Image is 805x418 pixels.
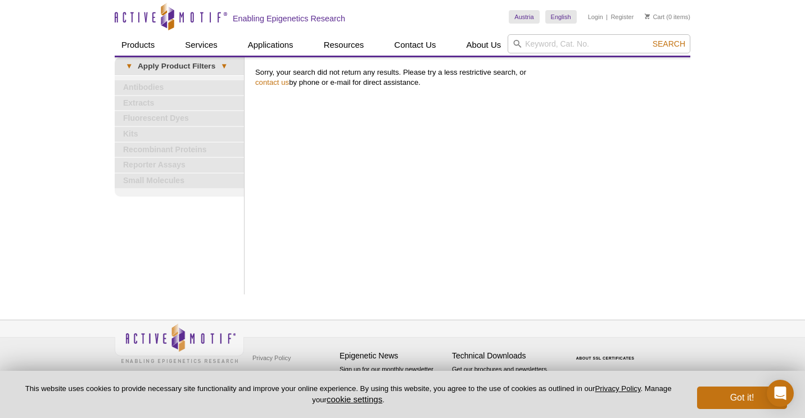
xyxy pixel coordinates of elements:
h4: Technical Downloads [452,351,559,361]
a: Antibodies [115,80,244,95]
img: Active Motif, [115,320,244,366]
p: Sign up for our monthly newsletter highlighting recent publications in the field of epigenetics. [340,365,446,403]
h4: Epigenetic News [340,351,446,361]
a: Privacy Policy [250,349,293,366]
span: Search [653,39,685,48]
button: cookie settings [327,394,382,404]
li: | [606,10,608,24]
a: Login [588,13,603,21]
span: ▾ [215,61,233,71]
a: Kits [115,127,244,142]
a: Cart [645,13,664,21]
a: ▾Apply Product Filters▾ [115,57,244,75]
a: Register [610,13,634,21]
a: Resources [317,34,371,56]
a: Fluorescent Dyes [115,111,244,126]
button: Got it! [697,387,787,409]
p: This website uses cookies to provide necessary site functionality and improve your online experie... [18,384,679,405]
h2: Enabling Epigenetics Research [233,13,345,24]
a: Small Molecules [115,174,244,188]
div: Open Intercom Messenger [767,380,794,407]
a: Contact Us [387,34,442,56]
a: Privacy Policy [595,384,640,393]
button: Search [649,39,689,49]
a: Terms & Conditions [250,366,309,383]
input: Keyword, Cat. No. [508,34,690,53]
a: English [545,10,577,24]
a: ABOUT SSL CERTIFICATES [576,356,635,360]
a: Services [178,34,224,56]
a: About Us [460,34,508,56]
a: contact us [255,78,289,87]
a: Recombinant Proteins [115,143,244,157]
a: Reporter Assays [115,158,244,172]
span: ▾ [120,61,138,71]
a: Applications [241,34,300,56]
table: Click to Verify - This site chose Symantec SSL for secure e-commerce and confidential communicati... [564,340,649,365]
p: Get our brochures and newsletters, or request them by mail. [452,365,559,393]
a: Extracts [115,96,244,111]
a: Products [115,34,161,56]
li: (0 items) [645,10,690,24]
a: Austria [509,10,539,24]
img: Your Cart [645,13,650,19]
p: Sorry, your search did not return any results. Please try a less restrictive search, or by phone ... [255,67,685,88]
